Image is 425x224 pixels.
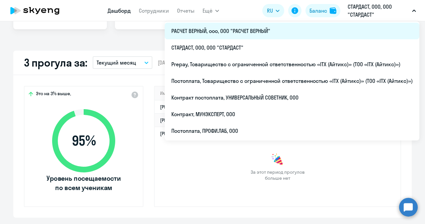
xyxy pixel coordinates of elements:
[267,7,273,15] span: RU
[250,169,305,181] span: За этот период прогулов больше нет
[344,3,419,19] button: СТАРДАСТ, ООО, ООО "СТАРДАСТ"
[108,7,131,14] a: Дашборд
[330,7,336,14] img: balance
[24,56,87,69] h2: 3 прогула за:
[203,7,212,15] span: Ещё
[177,7,195,14] a: Отчеты
[36,91,71,99] span: Это на 3% выше,
[165,21,419,140] ul: Ещё
[305,4,340,17] button: Балансbalance
[139,7,169,14] a: Сотрудники
[348,3,409,19] p: СТАРДАСТ, ООО, ООО "СТАРДАСТ"
[160,130,191,136] a: [PERSON_NAME]
[45,133,122,149] span: 95 %
[160,104,191,110] a: [PERSON_NAME]
[262,4,284,17] button: RU
[309,7,327,15] div: Баланс
[271,153,284,166] img: congrats
[203,4,219,17] button: Ещё
[155,87,281,100] th: Имя ученика
[97,59,136,67] p: Текущий месяц
[160,117,191,123] a: [PERSON_NAME]
[93,56,152,69] button: Текущий месяц
[158,59,193,66] span: [DATE] — [DATE]
[45,174,122,192] span: Уровень посещаемости по всем ученикам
